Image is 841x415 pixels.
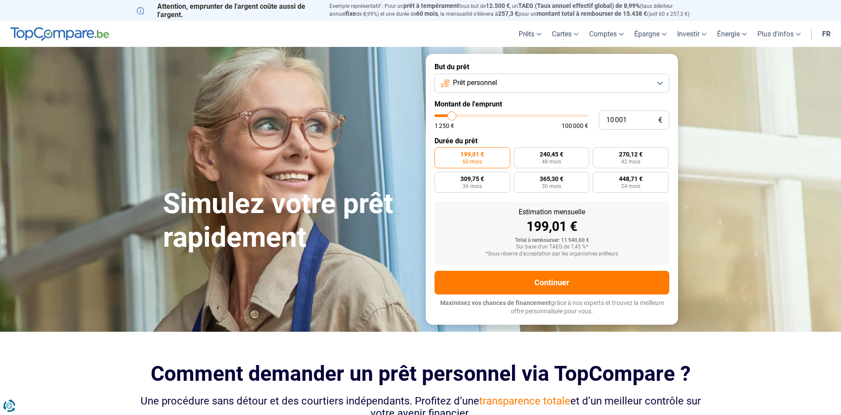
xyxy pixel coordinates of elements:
[435,123,454,129] span: 1 250 €
[435,63,669,71] label: But du prêt
[442,251,662,257] div: *Sous réserve d'acceptation par les organismes prêteurs
[463,184,482,189] span: 36 mois
[403,2,459,9] span: prêt à tempérament
[562,123,588,129] span: 100 000 €
[621,184,640,189] span: 24 mois
[435,299,669,316] p: grâce à nos experts et trouvez la meilleure offre personnalisée pour vous.
[137,362,704,386] h2: Comment demander un prêt personnel via TopCompare ?
[435,271,669,294] button: Continuer
[712,21,752,47] a: Énergie
[440,299,551,306] span: Maximisez vos chances de financement
[346,10,356,17] span: fixe
[658,117,662,124] span: €
[442,238,662,244] div: Total à rembourser: 11 940,60 €
[518,2,640,9] span: TAEG (Taux annuel effectif global) de 8,99%
[460,151,484,157] span: 199,01 €
[621,159,640,164] span: 42 mois
[498,10,518,17] span: 257,3 €
[537,10,647,17] span: montant total à rembourser de 15.438 €
[752,21,806,47] a: Plus d'infos
[435,137,669,145] label: Durée du prêt
[619,176,643,182] span: 448,71 €
[672,21,712,47] a: Investir
[547,21,584,47] a: Cartes
[486,2,510,9] span: 12.500 €
[460,176,484,182] span: 309,75 €
[442,209,662,216] div: Estimation mensuelle
[619,151,643,157] span: 270,12 €
[479,395,570,407] span: transparence totale
[629,21,672,47] a: Épargne
[442,220,662,233] div: 199,01 €
[435,74,669,93] button: Prêt personnel
[453,78,497,88] span: Prêt personnel
[584,21,629,47] a: Comptes
[542,184,561,189] span: 30 mois
[540,151,563,157] span: 240,45 €
[513,21,547,47] a: Prêts
[329,2,704,18] p: Exemple représentatif : Pour un tous but de , un (taux débiteur annuel de 8,99%) et une durée de ...
[817,21,836,47] a: fr
[137,2,319,19] p: Attention, emprunter de l'argent coûte aussi de l'argent.
[11,27,109,41] img: TopCompare
[463,159,482,164] span: 60 mois
[435,100,669,108] label: Montant de l'emprunt
[540,176,563,182] span: 365,30 €
[163,187,415,255] h1: Simulez votre prêt rapidement
[416,10,438,17] span: 60 mois
[542,159,561,164] span: 48 mois
[442,244,662,250] div: Sur base d'un TAEG de 7,45 %*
